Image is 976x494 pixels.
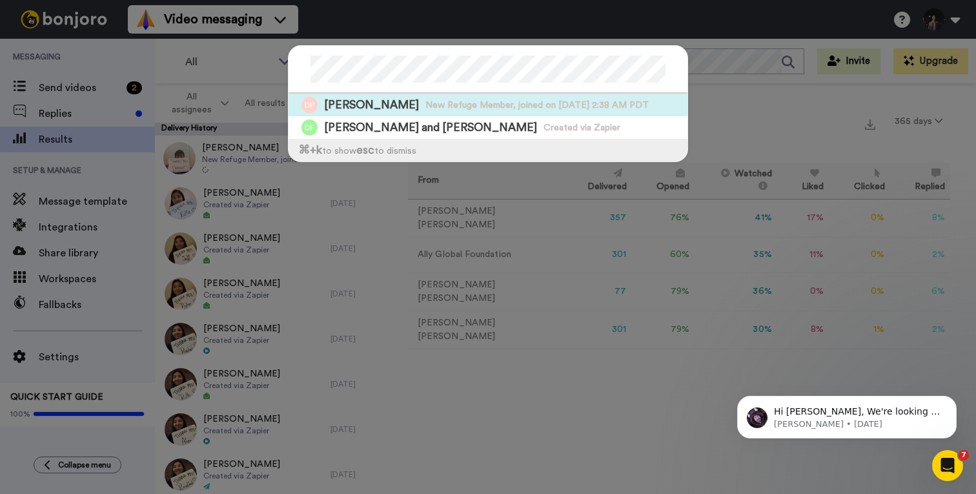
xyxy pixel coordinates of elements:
span: 7 [959,450,969,460]
a: Image of Daphne Phua[PERSON_NAME]New Refuge Member, joined on [DATE] 2:38 AM PDT [289,94,687,116]
span: [PERSON_NAME] [324,97,419,113]
span: ⌘ +k [298,145,322,156]
a: Image of Daphne and Anson Frost[PERSON_NAME] and [PERSON_NAME]Created via Zapier [289,116,687,139]
iframe: Intercom live chat [932,450,963,481]
span: [PERSON_NAME] and [PERSON_NAME] [324,119,537,136]
span: Created via Zapier [544,121,620,134]
span: New Refuge Member, joined on [DATE] 2:38 AM PDT [425,99,649,112]
p: Message from Matt, sent 7w ago [56,50,223,61]
span: esc [356,145,374,156]
div: to show to dismiss [289,139,687,161]
iframe: Intercom notifications message [718,369,976,459]
img: Image of Daphne and Anson Frost [301,119,318,136]
span: Hi [PERSON_NAME], We're looking to spread the word about [PERSON_NAME] a bit further and we need ... [56,37,223,189]
img: Image of Daphne Phua [301,97,318,113]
